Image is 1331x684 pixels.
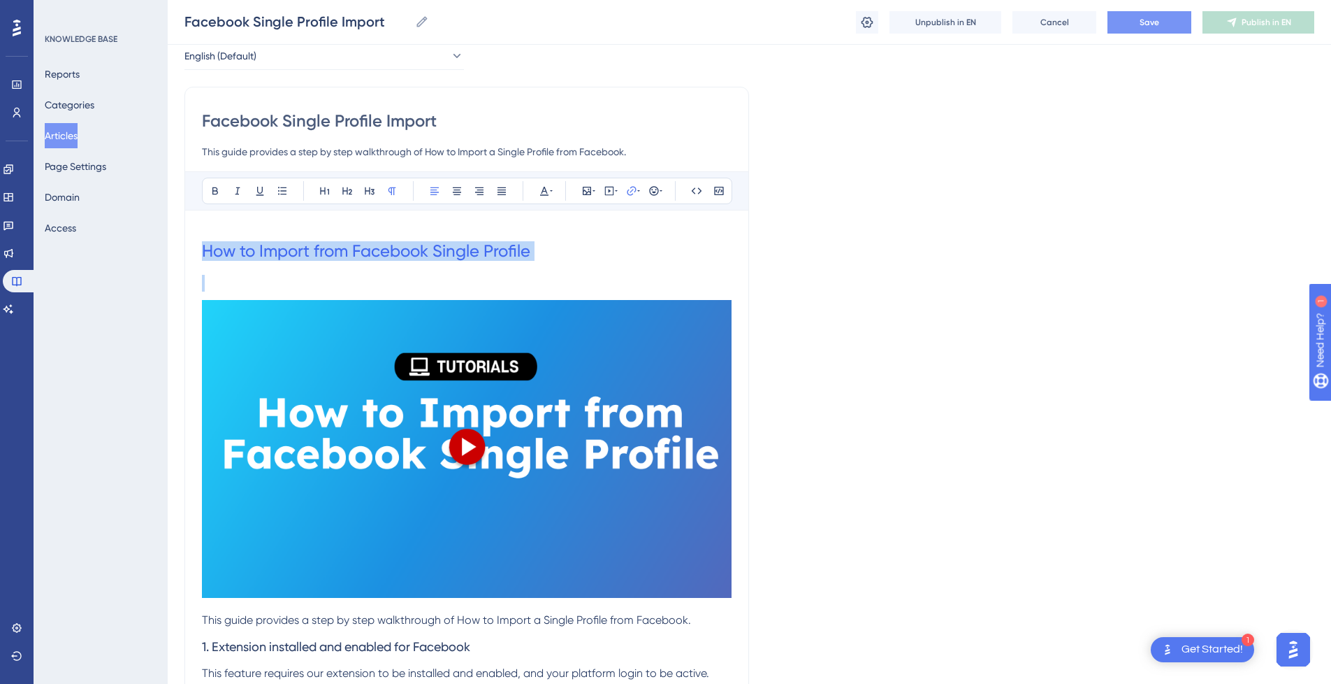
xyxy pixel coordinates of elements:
button: Articles [45,123,78,148]
div: Get Started! [1181,642,1243,657]
button: Reports [45,62,80,87]
div: Open Get Started! checklist, remaining modules: 1 [1151,637,1254,662]
div: KNOWLEDGE BASE [45,34,117,45]
button: Access [45,215,76,241]
span: This guide provides a step by step walkthrough of How to Import a Single Profile from Facebook. [202,613,691,627]
input: Article Name [184,12,409,31]
a: How to Import from Facebook Single Profile [202,241,530,261]
button: Unpublish in EN [889,11,1001,34]
input: Article Description [202,143,732,160]
div: 1 [97,7,101,18]
img: launcher-image-alternative-text [1159,641,1176,658]
span: Save [1140,17,1159,28]
button: Cancel [1012,11,1096,34]
button: Domain [45,185,80,210]
iframe: UserGuiding AI Assistant Launcher [1272,629,1314,671]
span: Need Help? [33,3,87,20]
span: 1. Extension installed and enabled for Facebook [202,639,470,654]
button: Page Settings [45,154,106,179]
span: English (Default) [184,48,256,64]
button: Save [1107,11,1191,34]
span: Cancel [1040,17,1069,28]
input: Article Title [202,110,732,132]
button: Categories [45,92,94,117]
button: English (Default) [184,42,464,70]
span: Publish in EN [1242,17,1291,28]
div: 1 [1242,634,1254,646]
button: Publish in EN [1202,11,1314,34]
span: Unpublish in EN [915,17,976,28]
